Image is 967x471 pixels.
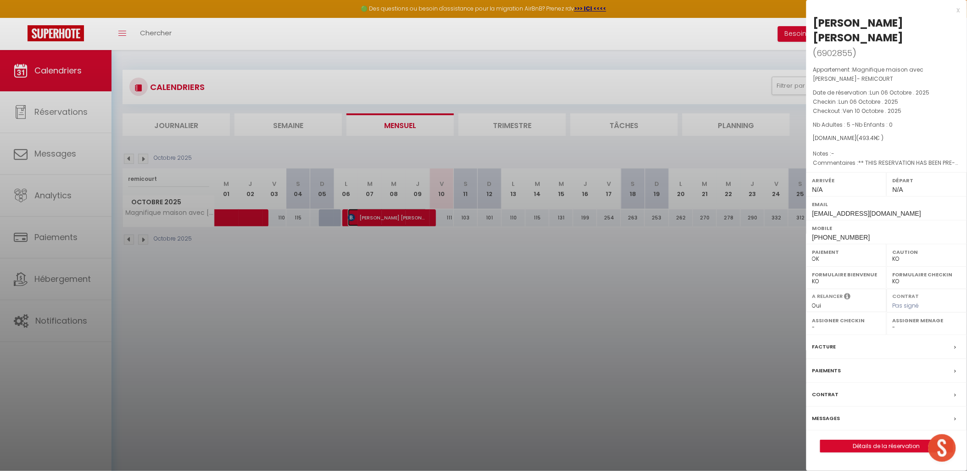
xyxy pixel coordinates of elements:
[893,270,961,279] label: Formulaire Checkin
[857,134,884,142] span: ( € )
[870,89,930,96] span: Lun 06 Octobre . 2025
[812,342,836,352] label: Facture
[813,16,960,45] div: [PERSON_NAME] [PERSON_NAME]
[893,302,919,309] span: Pas signé
[812,270,881,279] label: Formulaire Bienvenue
[893,186,903,193] span: N/A
[812,234,870,241] span: [PHONE_NUMBER]
[812,224,961,233] label: Mobile
[813,66,924,83] span: Magnifique maison avec [PERSON_NAME]- REMICOURT
[812,176,881,185] label: Arrivée
[812,316,881,325] label: Assigner Checkin
[813,107,960,116] p: Checkout :
[813,134,960,143] div: [DOMAIN_NAME]
[812,200,961,209] label: Email
[812,186,823,193] span: N/A
[839,98,899,106] span: Lun 06 Octobre . 2025
[806,5,960,16] div: x
[928,434,956,462] div: Ouvrir le chat
[813,65,960,84] p: Appartement :
[813,158,960,168] p: Commentaires :
[893,292,919,298] label: Contrat
[813,88,960,97] p: Date de réservation :
[813,121,893,129] span: Nb Adultes : 5 -
[821,440,953,452] a: Détails de la réservation
[812,210,921,217] span: [EMAIL_ADDRESS][DOMAIN_NAME]
[859,134,876,142] span: 493.41
[844,292,851,303] i: Sélectionner OUI si vous souhaiter envoyer les séquences de messages post-checkout
[813,97,960,107] p: Checkin :
[812,414,840,423] label: Messages
[820,440,953,453] button: Détails de la réservation
[832,150,835,157] span: -
[812,366,841,376] label: Paiements
[893,247,961,257] label: Caution
[813,149,960,158] p: Notes :
[812,390,839,399] label: Contrat
[813,46,857,59] span: ( )
[812,247,881,257] label: Paiement
[893,316,961,325] label: Assigner Menage
[855,121,893,129] span: Nb Enfants : 0
[843,107,902,115] span: Ven 10 Octobre . 2025
[893,176,961,185] label: Départ
[817,47,853,59] span: 6902855
[812,292,843,300] label: A relancer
